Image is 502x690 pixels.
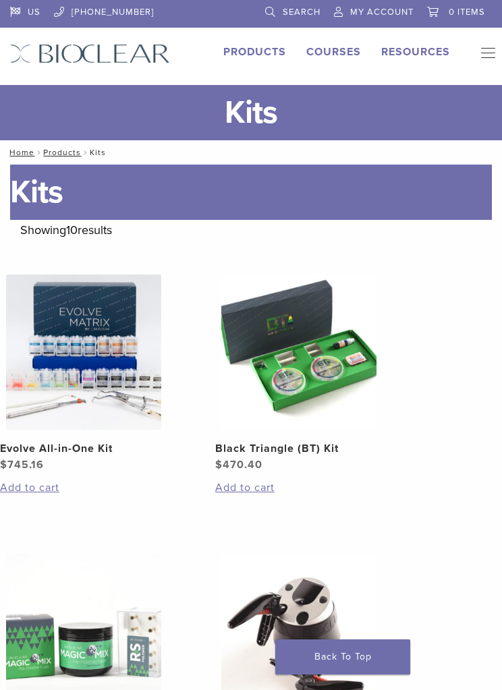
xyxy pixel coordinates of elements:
h1: Kits [10,165,492,220]
a: Resources [381,45,450,59]
img: Black Triangle (BT) Kit [221,275,376,430]
span: / [34,149,43,156]
a: Products [43,148,81,157]
a: Black Triangle (BT) KitBlack Triangle (BT) Kit $470.40 [215,275,383,473]
span: Search [283,7,320,18]
span: / [81,149,90,156]
a: Back To Top [275,639,410,674]
img: Bioclear [10,44,170,63]
span: 0 items [449,7,485,18]
a: Courses [306,45,361,59]
span: 10 [66,223,78,237]
a: Home [5,148,34,157]
bdi: 470.40 [215,458,262,471]
a: Add to cart: “Black Triangle (BT) Kit” [215,480,383,496]
span: My Account [350,7,414,18]
img: Evolve All-in-One Kit [6,275,161,430]
h2: Black Triangle (BT) Kit [215,440,383,457]
span: $ [215,458,223,471]
a: Products [223,45,286,59]
nav: Primary Navigation [470,44,492,69]
p: Showing results [20,220,482,240]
